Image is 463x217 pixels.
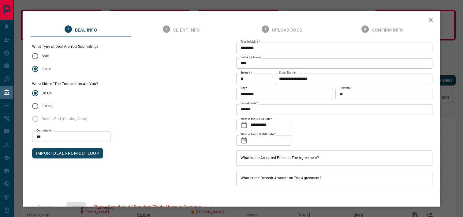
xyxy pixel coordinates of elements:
[241,40,260,44] label: Type in MLS #
[241,71,252,75] label: Street #
[67,27,69,31] text: 1
[42,116,88,122] span: Double End (Coming Soon)
[279,71,297,75] label: Street Name
[42,53,49,59] span: Sale
[36,129,53,133] label: Commission
[241,132,275,136] label: What is the CLOSING Date?
[93,204,201,209] span: Please Complete All Required Fields Above to Continue
[241,117,272,121] label: What is the OFFER Date?
[42,90,52,96] span: Co Op
[241,55,261,59] label: Unit # (Optional)
[42,103,53,109] span: Listing
[340,86,352,90] label: Province
[75,28,97,33] span: Deal Info
[241,101,258,105] label: Postal Code
[241,86,247,90] label: City
[32,148,103,158] button: IMPORT DEAL FROM DOTLOOP
[32,44,99,49] legend: What Type of Deal Are You Submitting?
[32,82,98,87] label: What Side of The Transaction Are You?
[42,66,51,72] span: Lease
